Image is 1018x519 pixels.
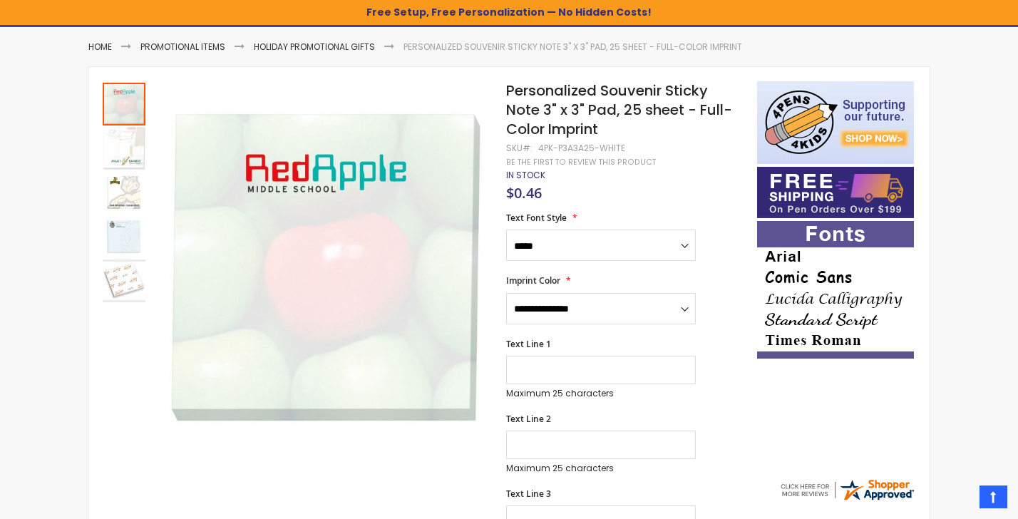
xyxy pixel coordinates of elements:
span: Text Font Style [506,212,567,224]
div: Personalized Souvenir Sticky Note 3" x 3" Pad, 25 sheet - Full-Color Imprint [103,170,147,214]
span: Imprint Color [506,274,560,287]
li: Personalized Souvenir Sticky Note 3" x 3" Pad, 25 sheet - Full-Color Imprint [403,41,742,53]
span: Text Line 2 [506,413,551,425]
img: Personalized Souvenir Sticky Note 3" x 3" Pad, 25 sheet - Full-Color Imprint [103,127,145,170]
img: font-personalization-examples [757,221,914,359]
a: 4pens.com certificate URL [778,493,915,505]
a: Home [88,41,112,53]
img: Free shipping on orders over $199 [757,167,914,218]
p: Maximum 25 characters [506,388,696,399]
a: Be the first to review this product [506,157,656,168]
img: Personalized Souvenir Sticky Note 3" x 3" Pad, 25 sheet - Full-Color Imprint [161,102,487,426]
a: Holiday Promotional Gifts [254,41,375,53]
span: In stock [506,169,545,181]
iframe: Google Customer Reviews [900,481,1018,519]
img: 4pens.com widget logo [778,477,915,503]
div: Personalized Souvenir Sticky Note 3" x 3" Pad, 25 sheet - Full-Color Imprint [103,258,145,302]
div: Availability [506,170,545,181]
p: Maximum 25 characters [506,463,696,474]
div: 4PK-P3A3A25-WHITE [538,143,625,154]
div: Fantastic [767,414,905,445]
span: NJ [867,391,878,406]
a: Promotional Items [140,41,225,53]
span: [PERSON_NAME] [767,391,861,406]
strong: SKU [506,142,533,154]
img: Personalized Souvenir Sticky Note 3" x 3" Pad, 25 sheet - Full-Color Imprint [103,262,145,300]
img: 4pens 4 kids [757,81,914,164]
div: Personalized Souvenir Sticky Note 3" x 3" Pad, 25 sheet - Full-Color Imprint [103,81,147,125]
span: Text Line 3 [506,488,551,500]
div: Personalized Souvenir Sticky Note 3" x 3" Pad, 25 sheet - Full-Color Imprint [103,214,147,258]
span: - , [861,391,985,406]
span: Text Line 1 [506,338,551,350]
img: Personalized Souvenir Sticky Note 3" x 3" Pad, 25 sheet - Full-Color Imprint [103,215,145,258]
div: Personalized Souvenir Sticky Note 3" x 3" Pad, 25 sheet - Full-Color Imprint [103,125,147,170]
span: Personalized Souvenir Sticky Note 3" x 3" Pad, 25 sheet - Full-Color Imprint [506,81,732,139]
span: [GEOGRAPHIC_DATA] [880,391,985,406]
img: Personalized Souvenir Sticky Note 3" x 3" Pad, 25 sheet - Full-Color Imprint [103,171,145,214]
span: $0.46 [506,183,542,202]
